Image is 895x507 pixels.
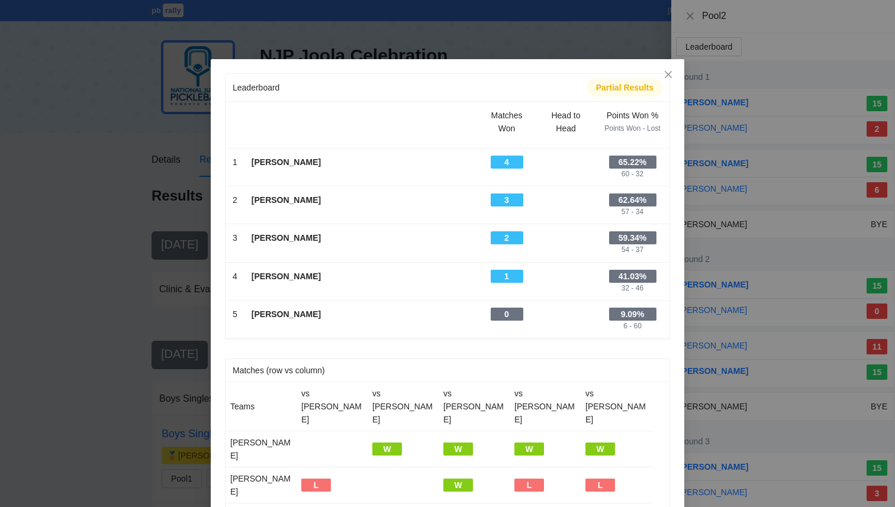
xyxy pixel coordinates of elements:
[233,169,237,180] div: -
[301,400,363,426] div: [PERSON_NAME]
[252,309,321,319] b: [PERSON_NAME]
[609,270,656,283] div: 41.03%
[622,283,643,294] div: 32 - 46
[623,321,642,332] div: 6 - 60
[609,308,656,321] div: 9.09%
[609,193,656,206] div: 62.64%
[233,76,587,99] div: Leaderboard
[609,231,656,244] div: 59.34%
[252,272,321,281] b: [PERSON_NAME]
[585,400,647,426] div: [PERSON_NAME]
[301,387,363,400] div: vs
[565,231,567,243] div: -
[230,400,292,413] div: Teams
[230,436,292,462] div: [PERSON_NAME]
[484,109,529,135] div: Matches Won
[491,308,523,321] div: 0
[506,244,508,256] div: -
[491,193,523,206] div: 3
[233,321,237,332] div: -
[506,206,508,218] div: -
[652,59,684,91] button: Close
[514,479,544,492] div: L
[301,479,331,492] div: L
[372,387,434,400] div: vs
[233,193,237,206] div: 2
[252,321,470,332] div: -
[233,244,237,256] div: -
[506,283,508,294] div: -
[603,109,662,122] div: Points Won %
[443,479,473,492] div: W
[491,270,523,283] div: 1
[252,233,321,243] b: [PERSON_NAME]
[252,195,321,205] b: [PERSON_NAME]
[622,206,643,218] div: 57 - 34
[603,123,662,134] div: Points Won - Lost
[252,283,470,294] div: -
[565,193,567,205] div: -
[443,387,505,400] div: vs
[506,321,508,332] div: -
[543,109,588,135] div: Head to Head
[233,231,237,244] div: 3
[491,231,523,244] div: 2
[565,156,567,167] div: -
[514,387,576,400] div: vs
[252,169,470,180] div: -
[233,206,237,218] div: -
[233,283,237,294] div: -
[252,244,470,256] div: -
[514,400,576,426] div: [PERSON_NAME]
[565,308,567,319] div: -
[622,169,643,180] div: 60 - 32
[233,156,237,169] div: 1
[609,156,656,169] div: 65.22%
[585,387,647,400] div: vs
[252,157,321,167] b: [PERSON_NAME]
[664,70,673,79] span: close
[491,156,523,169] div: 4
[233,359,662,382] div: Matches (row vs column)
[622,244,643,256] div: 54 - 37
[443,400,505,426] div: [PERSON_NAME]
[230,472,292,498] div: [PERSON_NAME]
[506,169,508,180] div: -
[372,400,434,426] div: [PERSON_NAME]
[585,479,615,492] div: L
[585,443,615,456] div: W
[443,443,473,456] div: W
[514,443,544,456] div: W
[596,81,653,94] div: Partial Results
[233,308,237,321] div: 5
[565,270,567,281] div: -
[372,443,402,456] div: W
[252,206,470,218] div: -
[233,270,237,283] div: 4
